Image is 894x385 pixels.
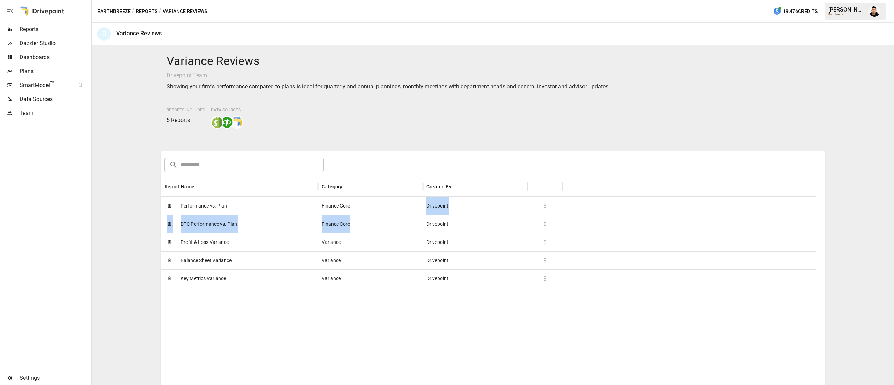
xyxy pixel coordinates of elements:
[426,184,452,189] div: Created By
[221,117,233,128] img: quickbooks
[20,25,90,34] span: Reports
[164,201,175,211] span: 🗓
[423,233,528,251] div: Drivepoint
[181,197,227,215] span: Performance vs. Plan
[20,374,90,382] span: Settings
[20,53,90,61] span: Dashboards
[167,71,819,80] p: Drivepoint Team
[167,54,819,68] h4: Variance Reviews
[318,197,423,215] div: Finance Core
[159,7,161,16] div: /
[318,269,423,288] div: Variance
[828,6,865,13] div: [PERSON_NAME]
[164,219,175,229] span: 🗓
[211,108,241,112] span: Data Sources
[322,184,342,189] div: Category
[164,273,175,284] span: 🗓
[318,215,423,233] div: Finance Core
[132,7,134,16] div: /
[828,13,865,16] div: Earthbreeze
[231,117,242,128] img: smart model
[783,7,818,16] span: 19,476 Credits
[181,252,232,269] span: Balance Sheet Variance
[167,82,819,91] p: Showing your firm's performance compared to plans is ideal for quarterly and annual plannings, mo...
[50,80,55,89] span: ™
[97,7,131,16] button: Earthbreeze
[195,182,205,191] button: Sort
[164,237,175,247] span: 🗓
[869,6,880,17] img: Francisco Sanchez
[770,5,820,18] button: 19,476Credits
[116,30,162,37] div: Variance Reviews
[164,255,175,266] span: 🗓
[318,233,423,251] div: Variance
[164,184,195,189] div: Report Name
[20,67,90,75] span: Plans
[167,116,205,124] p: 5 Reports
[318,251,423,269] div: Variance
[343,182,353,191] button: Sort
[452,182,462,191] button: Sort
[423,197,528,215] div: Drivepoint
[136,7,157,16] button: Reports
[181,233,229,251] span: Profit & Loss Variance
[212,117,223,128] img: shopify
[167,108,205,112] span: Reports Included
[20,95,90,103] span: Data Sources
[20,39,90,48] span: Dazzler Studio
[423,215,528,233] div: Drivepoint
[423,269,528,288] div: Drivepoint
[423,251,528,269] div: Drivepoint
[20,81,71,89] span: SmartModel
[20,109,90,117] span: Team
[181,270,226,288] span: Key Metrics Variance
[181,215,237,233] span: DTC Performance vs. Plan
[97,27,111,41] div: 🗓
[865,1,884,21] button: Francisco Sanchez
